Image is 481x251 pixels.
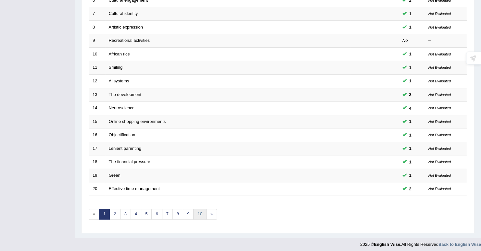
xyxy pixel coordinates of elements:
a: Effective time management [109,186,160,191]
a: Al systems [109,78,129,83]
span: You can still take this question [407,51,414,57]
a: 8 [172,209,183,220]
span: You can still take this question [407,24,414,30]
a: Smiling [109,65,123,70]
div: – [428,38,463,44]
small: Not Evaluated [428,106,451,110]
small: Not Evaluated [428,66,451,69]
td: 11 [89,61,105,75]
a: African rice [109,52,130,56]
a: Cultural identity [109,11,138,16]
a: Green [109,173,120,178]
em: No [402,38,408,43]
a: 6 [151,209,162,220]
td: 12 [89,74,105,88]
small: Not Evaluated [428,120,451,124]
a: 7 [162,209,173,220]
small: Not Evaluated [428,79,451,83]
a: » [206,209,217,220]
small: Not Evaluated [428,25,451,29]
a: 2 [109,209,120,220]
span: You can still take this question [407,105,414,112]
span: You can still take this question [407,172,414,179]
td: 18 [89,155,105,169]
td: 9 [89,34,105,48]
td: 20 [89,182,105,196]
span: You can still take this question [407,91,414,98]
a: Back to English Wise [438,242,481,247]
td: 17 [89,142,105,155]
span: You can still take this question [407,64,414,71]
a: Online shopping environments [109,119,166,124]
small: Not Evaluated [428,133,451,137]
span: You can still take this question [407,78,414,84]
a: The financial pressure [109,159,150,164]
td: 13 [89,88,105,102]
a: 5 [141,209,152,220]
small: Not Evaluated [428,52,451,56]
span: You can still take this question [407,185,414,192]
a: The development [109,92,141,97]
td: 14 [89,102,105,115]
strong: English Wise. [374,242,401,247]
span: « [89,209,99,220]
small: Not Evaluated [428,147,451,150]
td: 8 [89,20,105,34]
a: 4 [131,209,141,220]
a: 3 [120,209,131,220]
a: 1 [99,209,110,220]
span: You can still take this question [407,145,414,152]
a: Recreational activities [109,38,150,43]
a: Objectification [109,132,135,137]
a: 9 [183,209,194,220]
a: Neuroscience [109,105,135,110]
div: 2025 © All Rights Reserved [360,238,481,247]
small: Not Evaluated [428,173,451,177]
a: 10 [193,209,206,220]
a: Lenient parenting [109,146,141,151]
a: Artistic expression [109,25,143,30]
span: You can still take this question [407,132,414,138]
td: 10 [89,47,105,61]
span: You can still take this question [407,10,414,17]
small: Not Evaluated [428,187,451,191]
td: 7 [89,7,105,21]
td: 16 [89,128,105,142]
span: You can still take this question [407,159,414,165]
small: Not Evaluated [428,12,451,16]
span: You can still take this question [407,118,414,125]
td: 15 [89,115,105,128]
small: Not Evaluated [428,160,451,164]
td: 19 [89,169,105,182]
small: Not Evaluated [428,93,451,97]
